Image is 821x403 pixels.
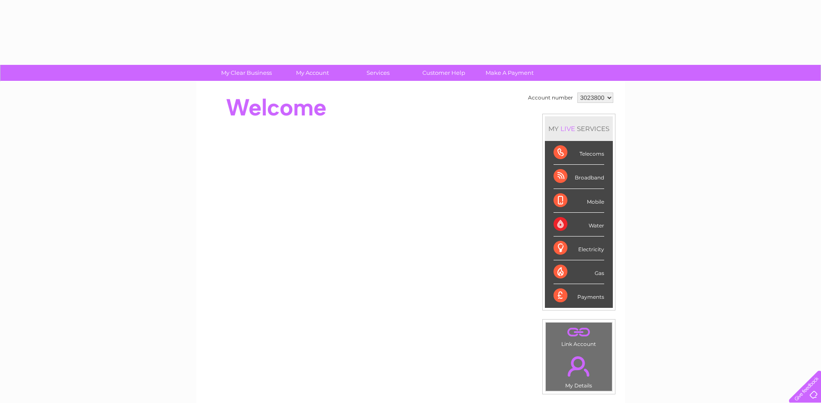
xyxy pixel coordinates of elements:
[545,116,613,141] div: MY SERVICES
[554,284,604,307] div: Payments
[342,65,414,81] a: Services
[554,165,604,189] div: Broadband
[548,325,610,340] a: .
[554,141,604,165] div: Telecoms
[554,260,604,284] div: Gas
[548,351,610,381] a: .
[559,125,577,133] div: LIVE
[545,349,612,391] td: My Details
[526,90,575,105] td: Account number
[554,237,604,260] div: Electricity
[408,65,480,81] a: Customer Help
[211,65,282,81] a: My Clear Business
[554,213,604,237] div: Water
[545,322,612,349] td: Link Account
[474,65,545,81] a: Make A Payment
[277,65,348,81] a: My Account
[554,189,604,213] div: Mobile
